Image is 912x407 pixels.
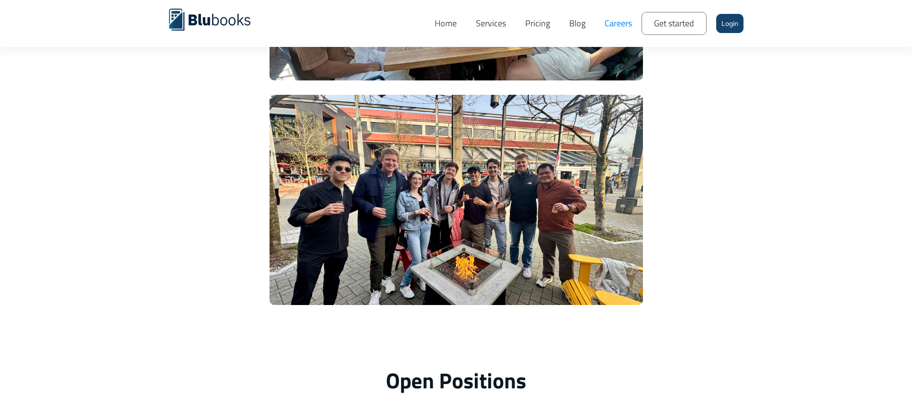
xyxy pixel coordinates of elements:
[716,14,743,33] a: Login
[466,7,516,40] a: Services
[169,367,743,394] h2: Open Positions
[425,7,466,40] a: Home
[595,7,642,40] a: Careers
[560,7,595,40] a: Blog
[642,12,707,35] a: Get started
[169,7,265,31] a: home
[516,7,560,40] a: Pricing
